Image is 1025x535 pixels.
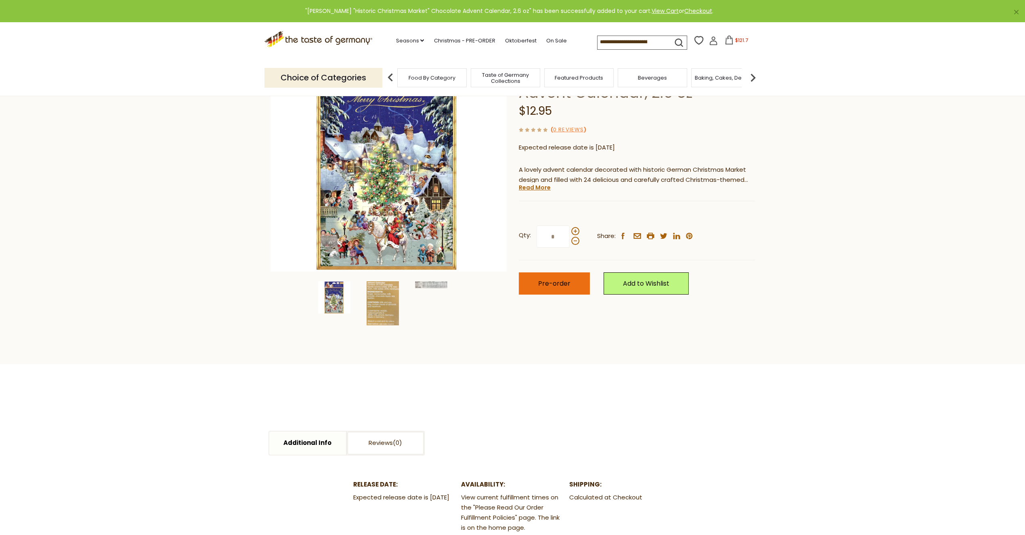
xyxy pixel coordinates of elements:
[604,272,689,295] a: Add to Wishlist
[473,72,538,84] a: Taste of Germany Collections
[270,35,507,272] img: Heidel "Historic Christmas Market" Chocolate Advent Calendar, 2.6 oz
[505,36,536,45] a: Oktoberfest
[1014,10,1019,15] a: ×
[434,36,495,45] a: Christmas - PRE-ORDER
[382,70,398,86] img: previous arrow
[719,36,754,48] button: $121.7
[353,493,456,503] dd: Expected release date is [DATE]
[684,7,712,15] a: Checkout
[597,231,616,241] span: Share:
[538,279,570,288] span: Pre-order
[415,281,447,288] img: Heidel "Historic Christmas Market" Chocolate Advent Calendar, 2.6 oz
[409,75,455,81] a: Food By Category
[537,225,570,248] input: Qty:
[555,75,603,81] a: Featured Products
[519,183,551,192] a: Read More
[735,37,748,44] span: $121.7
[367,281,399,325] img: Heidel "Historic Christmas Market" Chocolate Advent Calendar, 2.6 oz
[695,75,757,81] a: Baking, Cakes, Desserts
[638,75,667,81] a: Beverages
[546,36,566,45] a: On Sale
[553,126,583,134] a: 0 Reviews
[519,165,755,185] p: A lovely advent calendar decorated with historic German Christmas Market design and filled with 2...
[396,36,424,45] a: Seasons
[569,493,672,503] dd: Calculated at Checkout
[461,493,564,533] dd: View current fulfillment times on the "Please Read Our Order Fulfillment Policies" page. The link...
[6,6,1012,16] div: "[PERSON_NAME] "Historic Christmas Market" Chocolate Advent Calendar, 2.6 oz" has been successful...
[519,103,552,119] span: $12.95
[269,432,346,455] a: Additional Info
[347,432,424,455] a: Reviews
[519,230,531,240] strong: Qty:
[745,70,761,86] img: next arrow
[519,47,755,102] h1: [PERSON_NAME] "Historic Christmas Market" Chocolate Advent Calendar, 2.6 oz
[519,272,590,295] button: Pre-order
[551,126,586,133] span: ( )
[519,143,755,153] p: Expected release date is [DATE]
[569,480,672,490] dt: Shipping:
[353,480,456,490] dt: Release Date:
[652,7,679,15] a: View Cart
[318,281,350,314] img: Heidel "Historic Christmas Market" Chocolate Advent Calendar, 2.6 oz
[461,480,564,490] dt: Availability:
[264,68,382,88] p: Choice of Categories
